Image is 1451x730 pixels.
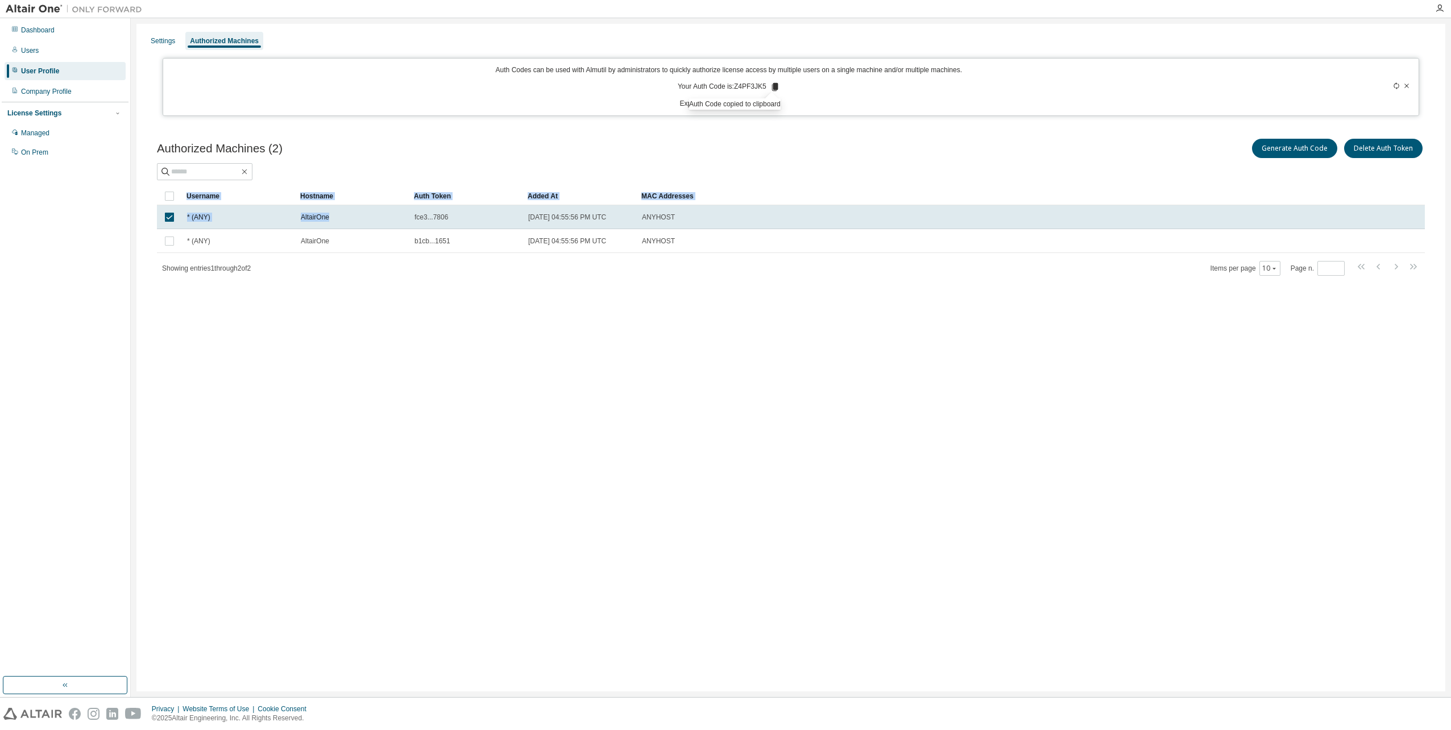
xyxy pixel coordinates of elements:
div: Users [21,46,39,55]
button: Delete Auth Token [1344,139,1423,158]
p: Your Auth Code is: Z4PF3JK5 [678,82,780,92]
img: youtube.svg [125,708,142,720]
div: Hostname [300,187,405,205]
div: MAC Addresses [641,187,1305,205]
div: Dashboard [21,26,55,35]
span: Authorized Machines (2) [157,142,283,155]
span: b1cb...1651 [414,237,450,246]
img: Altair One [6,3,148,15]
span: ANYHOST [642,237,675,246]
span: ANYHOST [642,213,675,222]
div: Cookie Consent [258,704,313,714]
img: linkedin.svg [106,708,118,720]
div: Added At [528,187,632,205]
div: Auth Code copied to clipboard [689,98,781,110]
span: AltairOne [301,237,329,246]
img: altair_logo.svg [3,708,62,720]
div: Settings [151,36,175,45]
button: Generate Auth Code [1252,139,1337,158]
p: Expires in 13 minutes, 34 seconds [170,99,1287,109]
span: Page n. [1291,261,1345,276]
span: [DATE] 04:55:56 PM UTC [528,213,606,222]
span: [DATE] 04:55:56 PM UTC [528,237,606,246]
img: facebook.svg [69,708,81,720]
div: Website Terms of Use [183,704,258,714]
div: Managed [21,128,49,138]
div: Authorized Machines [190,36,259,45]
p: © 2025 Altair Engineering, Inc. All Rights Reserved. [152,714,313,723]
div: Username [186,187,291,205]
span: * (ANY) [187,237,210,246]
img: instagram.svg [88,708,100,720]
div: Auth Token [414,187,519,205]
span: AltairOne [301,213,329,222]
p: Auth Codes can be used with Almutil by administrators to quickly authorize license access by mult... [170,65,1287,75]
span: fce3...7806 [414,213,448,222]
span: * (ANY) [187,213,210,222]
span: Showing entries 1 through 2 of 2 [162,264,251,272]
div: License Settings [7,109,61,118]
button: 10 [1262,264,1278,273]
div: On Prem [21,148,48,157]
div: User Profile [21,67,59,76]
div: Privacy [152,704,183,714]
div: Company Profile [21,87,72,96]
span: Items per page [1210,261,1280,276]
